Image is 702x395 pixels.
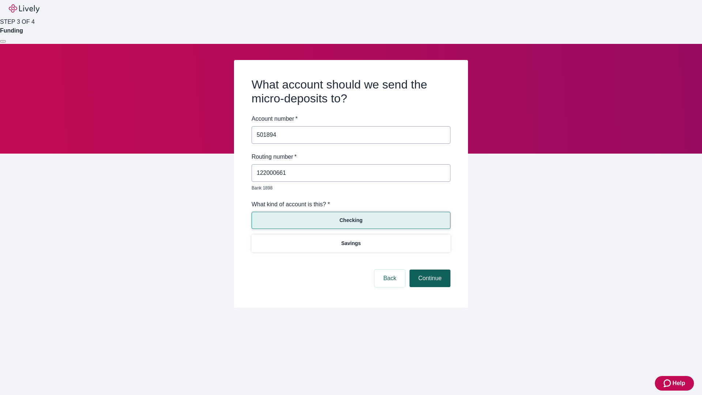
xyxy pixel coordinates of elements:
p: Savings [341,240,361,247]
label: Account number [252,114,298,123]
button: Continue [409,270,450,287]
p: Checking [339,217,362,224]
p: Bank 1898 [252,185,445,191]
button: Back [374,270,405,287]
img: Lively [9,4,39,13]
button: Zendesk support iconHelp [655,376,694,391]
button: Savings [252,235,450,252]
span: Help [672,379,685,388]
h2: What account should we send the micro-deposits to? [252,78,450,106]
label: What kind of account is this? * [252,200,330,209]
button: Checking [252,212,450,229]
label: Routing number [252,153,297,161]
svg: Zendesk support icon [664,379,672,388]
